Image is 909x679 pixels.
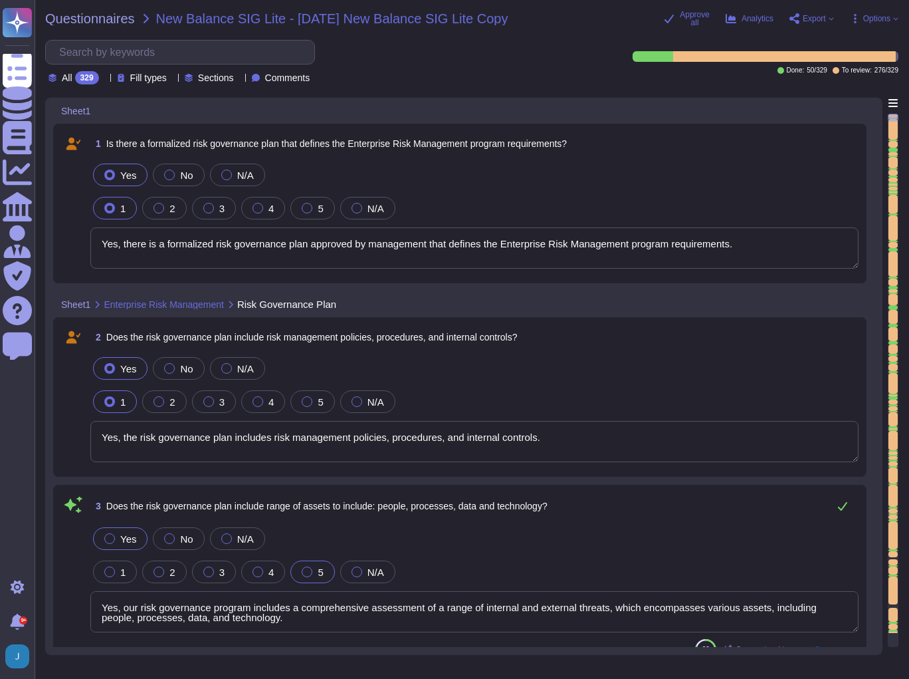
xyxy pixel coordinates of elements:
[237,533,254,545] span: N/A
[61,300,90,309] span: Sheet1
[237,363,254,374] span: N/A
[219,396,225,408] span: 3
[842,67,872,74] span: To review:
[90,227,858,269] textarea: Yes, there is a formalized risk governance plan approved by management that defines the Enterpris...
[237,299,336,309] span: Risk Governance Plan
[268,396,274,408] span: 4
[90,333,101,342] span: 2
[803,15,826,23] span: Export
[61,106,90,116] span: Sheet1
[5,644,29,668] img: user
[367,203,384,214] span: N/A
[268,567,274,578] span: 4
[90,421,858,462] textarea: Yes, the risk governance plan includes risk management policies, procedures, and internal controls.
[120,533,136,545] span: Yes
[367,396,384,408] span: N/A
[318,396,323,408] span: 5
[664,11,710,27] button: Approve all
[169,396,175,408] span: 2
[90,139,101,148] span: 1
[45,12,135,25] span: Questionnaires
[106,501,548,511] span: Does the risk governance plan include range of assets to include: people, processes, data and tec...
[268,203,274,214] span: 4
[120,363,136,374] span: Yes
[169,203,175,214] span: 2
[62,73,72,82] span: All
[318,203,323,214] span: 5
[680,11,710,27] span: Approve all
[75,71,99,84] div: 329
[702,646,710,653] span: 80
[742,15,773,23] span: Analytics
[807,67,827,74] span: 50 / 329
[237,170,254,181] span: N/A
[19,616,27,624] div: 9+
[104,300,224,309] span: Enterprise Risk Management
[90,501,101,511] span: 3
[863,15,890,23] span: Options
[219,567,225,578] span: 3
[198,73,234,82] span: Sections
[180,363,193,374] span: No
[120,567,126,578] span: 1
[120,203,126,214] span: 1
[3,642,39,671] button: user
[120,170,136,181] span: Yes
[814,646,858,654] span: See sources
[735,646,811,654] span: Generative AI answer
[90,591,858,632] textarea: Yes, our risk governance program includes a comprehensive assessment of a range of internal and e...
[726,13,773,24] button: Analytics
[787,67,805,74] span: Done:
[180,170,193,181] span: No
[169,567,175,578] span: 2
[367,567,384,578] span: N/A
[318,567,323,578] span: 5
[52,41,314,64] input: Search by keywords
[219,203,225,214] span: 3
[156,12,508,25] span: New Balance SIG Lite - [DATE] New Balance SIG Lite Copy
[265,73,310,82] span: Comments
[130,73,167,82] span: Fill types
[874,67,898,74] span: 276 / 329
[120,396,126,408] span: 1
[106,332,518,342] span: Does the risk governance plan include risk management policies, procedures, and internal controls?
[180,533,193,545] span: No
[106,138,567,149] span: Is there a formalized risk governance plan that defines the Enterprise Risk Management program re...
